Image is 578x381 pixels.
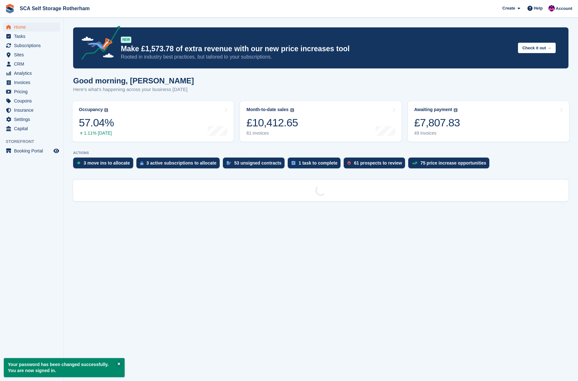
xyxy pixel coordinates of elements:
img: contract_signature_icon-13c848040528278c33f63329250d36e43548de30e8caae1d1a13099fd9432cc5.svg [227,161,231,165]
a: 3 active subscriptions to allocate [136,158,223,172]
span: Help [534,5,543,11]
img: price_increase_opportunities-93ffe204e8149a01c8c9dc8f82e8f89637d9d84a8eef4429ea346261dce0b2c0.svg [412,162,417,165]
img: Sam Chapman [548,5,555,11]
span: Tasks [14,32,52,41]
div: £7,807.83 [414,116,460,129]
span: Booking Portal [14,146,52,155]
div: 3 active subscriptions to allocate [147,160,217,166]
a: 75 price increase opportunities [408,158,492,172]
div: 61 invoices [246,131,298,136]
span: Create [502,5,515,11]
p: ACTIONS [73,151,568,155]
div: 1 task to complete [299,160,337,166]
div: 3 move ins to allocate [84,160,130,166]
img: prospect-51fa495bee0391a8d652442698ab0144808aea92771e9ea1ae160a38d050c398.svg [347,161,351,165]
a: menu [3,106,60,115]
img: move_ins_to_allocate_icon-fdf77a2bb77ea45bf5b3d319d69a93e2d87916cf1d5bf7949dd705db3b84f3ca.svg [77,161,80,165]
p: Make £1,573.78 of extra revenue with our new price increases tool [121,44,513,53]
span: Settings [14,115,52,124]
button: Check it out → [518,43,556,53]
span: Sites [14,50,52,59]
span: Home [14,23,52,32]
span: Analytics [14,69,52,78]
img: task-75834270c22a3079a89374b754ae025e5fb1db73e45f91037f5363f120a921f8.svg [292,161,295,165]
a: SCA Self Storage Rotherham [17,3,92,14]
div: Occupancy [79,107,103,112]
a: menu [3,96,60,105]
span: Storefront [6,138,63,145]
img: price-adjustments-announcement-icon-8257ccfd72463d97f412b2fc003d46551f7dbcb40ab6d574587a9cd5c0d94... [76,26,120,62]
img: active_subscription_to_allocate_icon-d502201f5373d7db506a760aba3b589e785aa758c864c3986d89f69b8ff3... [140,161,143,165]
a: menu [3,78,60,87]
a: Preview store [52,147,60,155]
span: Invoices [14,78,52,87]
p: Here's what's happening across your business [DATE] [73,86,194,93]
img: icon-info-grey-7440780725fd019a000dd9b08b2336e03edf1995a4989e88bcd33f0948082b44.svg [454,108,458,112]
a: menu [3,50,60,59]
a: Month-to-date sales £10,412.65 61 invoices [240,101,401,142]
div: NEW [121,37,131,43]
a: menu [3,41,60,50]
p: Rooted in industry best practices, but tailored to your subscriptions. [121,53,513,60]
a: menu [3,115,60,124]
span: Coupons [14,96,52,105]
a: menu [3,23,60,32]
div: 53 unsigned contracts [234,160,282,166]
p: Your password has been changed successfully. You are now signed in. [4,358,125,377]
div: 1.11% [DATE] [79,131,114,136]
div: 61 prospects to review [354,160,402,166]
a: 1 task to complete [288,158,344,172]
span: Insurance [14,106,52,115]
span: Subscriptions [14,41,52,50]
div: 75 price increase opportunities [420,160,486,166]
div: £10,412.65 [246,116,298,129]
img: stora-icon-8386f47178a22dfd0bd8f6a31ec36ba5ce8667c1dd55bd0f319d3a0aa187defe.svg [5,4,15,13]
span: Capital [14,124,52,133]
div: Awaiting payment [414,107,452,112]
img: icon-info-grey-7440780725fd019a000dd9b08b2336e03edf1995a4989e88bcd33f0948082b44.svg [290,108,294,112]
a: Awaiting payment £7,807.83 49 invoices [408,101,569,142]
a: menu [3,60,60,68]
div: Month-to-date sales [246,107,288,112]
img: icon-info-grey-7440780725fd019a000dd9b08b2336e03edf1995a4989e88bcd33f0948082b44.svg [104,108,108,112]
h1: Good morning, [PERSON_NAME] [73,76,194,85]
div: 49 invoices [414,131,460,136]
span: CRM [14,60,52,68]
span: Pricing [14,87,52,96]
div: 57.04% [79,116,114,129]
a: Occupancy 57.04% 1.11% [DATE] [72,101,234,142]
a: 3 move ins to allocate [73,158,136,172]
a: menu [3,32,60,41]
a: 53 unsigned contracts [223,158,288,172]
span: Account [556,5,572,12]
a: 61 prospects to review [344,158,408,172]
a: menu [3,69,60,78]
a: menu [3,146,60,155]
a: menu [3,124,60,133]
a: menu [3,87,60,96]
